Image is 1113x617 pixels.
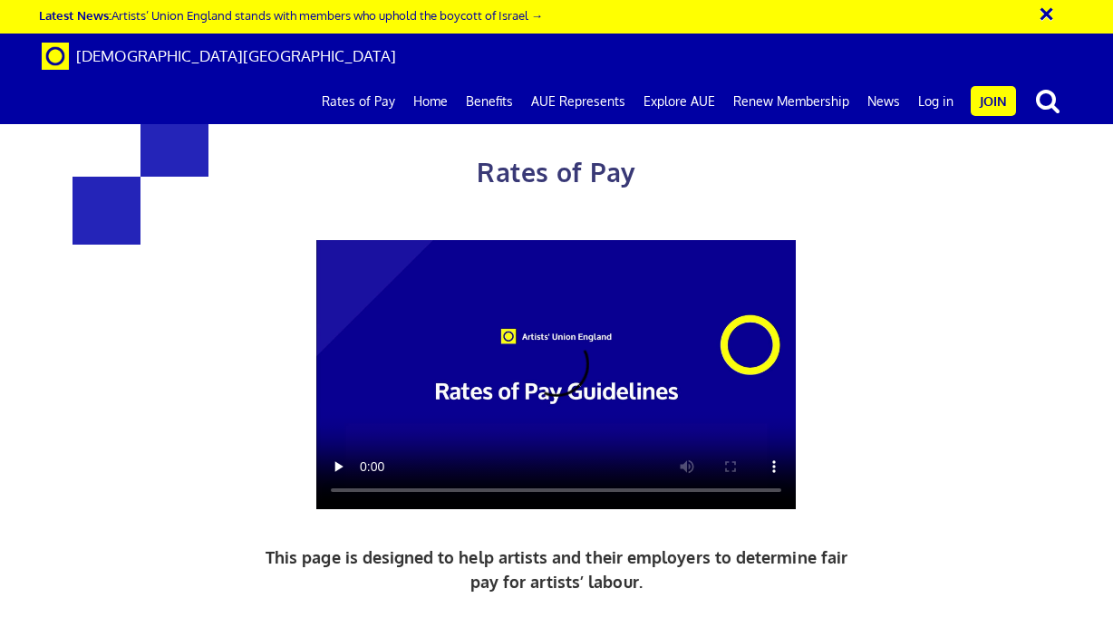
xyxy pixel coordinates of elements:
[76,46,396,65] span: [DEMOGRAPHIC_DATA][GEOGRAPHIC_DATA]
[28,34,410,79] a: Brand [DEMOGRAPHIC_DATA][GEOGRAPHIC_DATA]
[634,79,724,124] a: Explore AUE
[1020,82,1076,120] button: search
[971,86,1016,116] a: Join
[39,7,111,23] strong: Latest News:
[313,79,404,124] a: Rates of Pay
[39,7,543,23] a: Latest News:Artists’ Union England stands with members who uphold the boycott of Israel →
[909,79,963,124] a: Log in
[522,79,634,124] a: AUE Represents
[477,156,635,188] span: Rates of Pay
[457,79,522,124] a: Benefits
[858,79,909,124] a: News
[404,79,457,124] a: Home
[724,79,858,124] a: Renew Membership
